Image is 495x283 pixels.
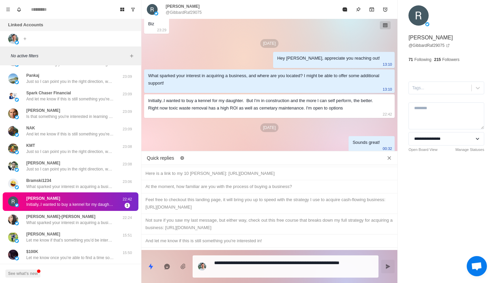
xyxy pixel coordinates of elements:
[145,183,393,190] div: At the moment, how familiar are you with the process of buying a business?
[8,91,18,101] img: picture
[455,147,484,153] a: Manage Statuses
[8,73,18,84] img: picture
[147,155,174,162] p: Quick replies
[26,96,114,102] p: And let me know if this is still something you're interested in!
[8,126,18,136] img: picture
[5,270,40,278] button: See what's new
[408,147,437,153] a: Open Board View
[15,115,19,119] img: picture
[8,196,18,207] img: picture
[119,91,136,97] p: 23:09
[26,166,114,172] p: Just so I can point you in the right direction, what do you feel is the biggest factor holding yo...
[147,4,158,15] img: picture
[26,184,114,190] p: What sparked your interest in acquiring a business, and where are you located? I might be able to...
[8,34,18,44] img: picture
[8,179,18,189] img: picture
[15,203,19,207] img: picture
[383,61,392,68] p: 13:10
[365,3,378,16] button: Archive
[145,217,393,231] div: Not sure if you saw my last message, but either way, check out this free course that breaks down ...
[8,144,18,154] img: picture
[26,143,35,149] p: KMT
[144,260,158,273] button: Quick replies
[383,145,392,152] p: 00:32
[352,3,365,16] button: Pin
[26,255,114,261] p: Let me know once you’re able to find a time so I can confirm that on my end + shoot over the pre-...
[260,39,278,48] p: [DATE]
[15,133,19,137] img: picture
[26,231,60,237] p: [PERSON_NAME]
[26,237,114,243] p: Let me know if that’s something you’d be interested in and I can set you up on a call with my con...
[3,4,13,15] button: Menu
[128,4,138,15] button: Show unread conversations
[384,153,395,163] button: Close quick replies
[15,221,19,225] img: picture
[26,72,39,78] p: Pankaj
[119,196,136,202] p: 22:42
[15,239,19,243] img: picture
[21,35,29,43] button: Add account
[381,260,395,273] button: Send message
[408,42,450,49] a: @GibbardRaf29075
[26,160,60,166] p: [PERSON_NAME]
[145,237,393,245] div: And let me know if this is still something you're interested in!
[160,260,174,273] button: Reply with AI
[425,22,429,26] img: picture
[119,126,136,132] p: 23:09
[128,52,136,60] button: Add filters
[148,20,154,28] div: Biz
[408,34,453,42] p: [PERSON_NAME]
[119,250,136,256] p: 15:50
[442,57,459,63] p: Followers
[119,215,136,221] p: 22:24
[260,123,278,132] p: [DATE]
[383,86,392,93] p: 13:10
[166,9,202,15] p: @GibbardRaf29075
[415,57,432,63] p: Following
[26,249,38,255] p: $100K
[176,260,190,273] button: Add media
[157,26,167,34] p: 23:29
[277,55,380,62] div: Hey [PERSON_NAME], appreciate you reaching out!
[8,215,18,225] img: picture
[8,250,18,260] img: picture
[148,97,380,112] div: Initially..I wanted to buy a kennel for my daughter. But I'm in construction and the more l can s...
[353,139,380,146] div: Sounds great!
[26,214,95,220] p: [PERSON_NAME]-[PERSON_NAME]
[145,170,393,177] div: Here is a link to my 10 [PERSON_NAME]: [URL][DOMAIN_NAME]
[119,161,136,167] p: 23:08
[117,4,128,15] button: Board View
[13,4,24,15] button: Notifications
[15,168,19,172] img: picture
[26,220,114,226] p: What sparked your interest in acquiring a business, and where are you located? I might be able to...
[378,3,392,16] button: Add reminder
[26,114,114,120] p: Is that something you're interested in learning more about?
[338,3,352,16] button: Mark as read
[8,161,18,171] img: picture
[8,22,43,28] p: Linked Accounts
[8,108,18,119] img: picture
[15,80,19,84] img: picture
[177,153,188,163] button: Edit quick replies
[154,11,158,15] img: picture
[119,179,136,185] p: 23:06
[15,185,19,189] img: picture
[408,57,413,63] p: 71
[119,144,136,150] p: 23:08
[15,98,19,102] img: picture
[26,90,71,96] p: Spark Chaser Financial
[15,40,19,44] img: picture
[26,107,60,114] p: [PERSON_NAME]
[26,201,114,208] p: Initially..I wanted to buy a kennel for my daughter. But I'm in construction and the more l can s...
[26,149,114,155] p: Just so I can point you in the right direction, what do you feel is the biggest factor holding yo...
[119,74,136,80] p: 23:09
[11,53,128,59] p: No active filters
[119,232,136,238] p: 15:51
[145,196,393,211] div: Feel free to checkout this landing page, it will bring you up to speed with the strategy I use to...
[434,57,441,63] p: 215
[26,125,35,131] p: NAK
[408,5,429,26] img: picture
[26,131,114,137] p: And let me know if this is still something you're interested in!
[26,78,114,85] p: Just so I can point you in the right direction, what do you feel is the biggest factor holding yo...
[26,178,51,184] p: Bramski1234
